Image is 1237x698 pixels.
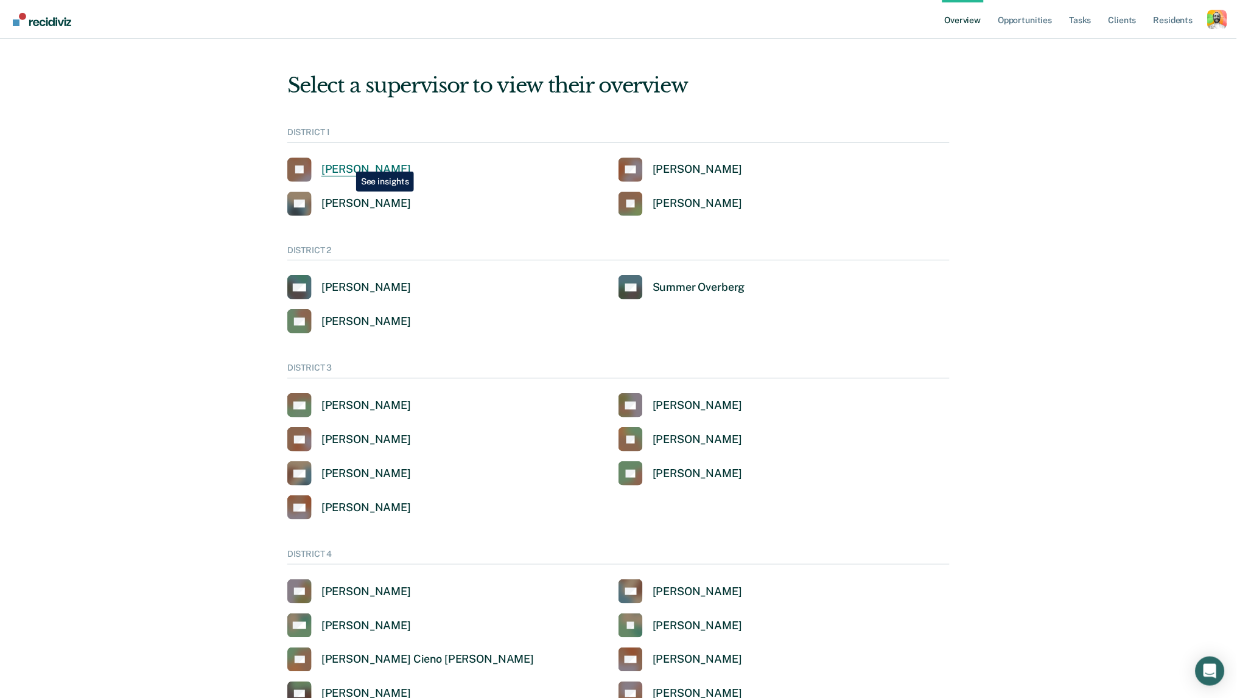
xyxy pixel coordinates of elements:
a: [PERSON_NAME] [287,613,411,638]
div: [PERSON_NAME] [653,162,742,176]
div: DISTRICT 3 [287,363,950,379]
a: [PERSON_NAME] [618,647,742,672]
div: [PERSON_NAME] [321,501,411,515]
div: [PERSON_NAME] [321,585,411,599]
a: [PERSON_NAME] [618,393,742,417]
img: Recidiviz [13,13,71,26]
div: DISTRICT 2 [287,245,950,261]
a: [PERSON_NAME] [287,461,411,486]
a: [PERSON_NAME] [618,158,742,182]
a: [PERSON_NAME] [287,309,411,333]
div: [PERSON_NAME] [321,315,411,329]
a: [PERSON_NAME] [287,192,411,216]
a: [PERSON_NAME] [287,158,411,182]
div: Summer Overberg [653,281,745,295]
div: [PERSON_NAME] [653,399,742,413]
a: [PERSON_NAME] [287,427,411,452]
a: [PERSON_NAME] [287,495,411,520]
a: [PERSON_NAME] [618,579,742,604]
div: [PERSON_NAME] [653,433,742,447]
div: Select a supervisor to view their overview [287,73,950,98]
a: [PERSON_NAME] [618,192,742,216]
a: [PERSON_NAME] [287,393,411,417]
div: [PERSON_NAME] Cieno [PERSON_NAME] [321,653,534,667]
div: DISTRICT 4 [287,549,950,565]
div: [PERSON_NAME] [653,197,742,211]
div: [PERSON_NAME] [321,433,411,447]
div: [PERSON_NAME] [321,162,411,176]
a: Summer Overberg [618,275,745,299]
div: Open Intercom Messenger [1196,657,1225,686]
div: [PERSON_NAME] [321,281,411,295]
div: [PERSON_NAME] [653,467,742,481]
div: [PERSON_NAME] [321,619,411,633]
a: [PERSON_NAME] [287,579,411,604]
a: [PERSON_NAME] [618,613,742,638]
div: DISTRICT 1 [287,127,950,143]
a: [PERSON_NAME] [618,461,742,486]
div: [PERSON_NAME] [653,619,742,633]
button: Profile dropdown button [1208,10,1227,29]
div: [PERSON_NAME] [321,467,411,481]
div: [PERSON_NAME] [321,399,411,413]
a: [PERSON_NAME] [287,275,411,299]
a: [PERSON_NAME] Cieno [PERSON_NAME] [287,647,534,672]
div: [PERSON_NAME] [321,197,411,211]
div: [PERSON_NAME] [653,653,742,667]
a: [PERSON_NAME] [618,427,742,452]
div: [PERSON_NAME] [653,585,742,599]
